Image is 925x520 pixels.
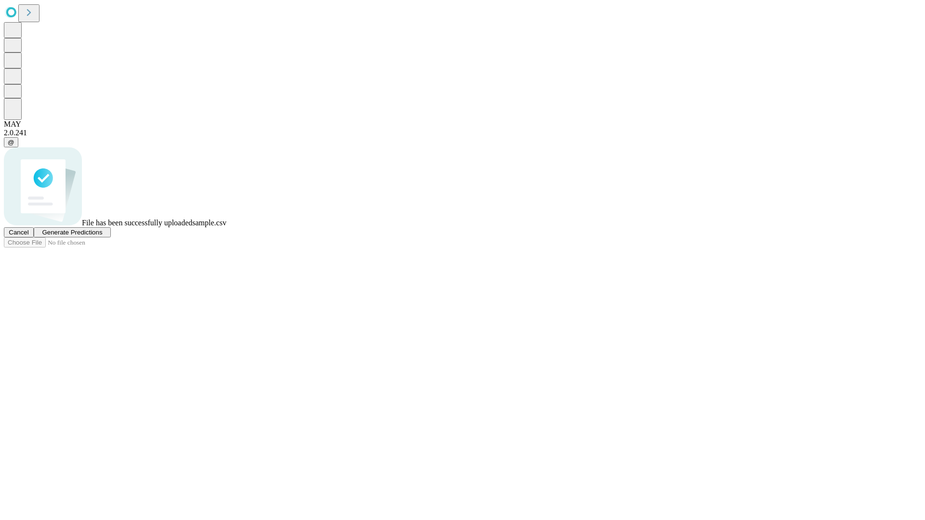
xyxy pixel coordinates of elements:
button: Cancel [4,227,34,237]
button: @ [4,137,18,147]
span: @ [8,139,14,146]
div: 2.0.241 [4,129,921,137]
span: Cancel [9,229,29,236]
span: File has been successfully uploaded [82,219,192,227]
button: Generate Predictions [34,227,111,237]
span: sample.csv [192,219,226,227]
div: MAY [4,120,921,129]
span: Generate Predictions [42,229,102,236]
